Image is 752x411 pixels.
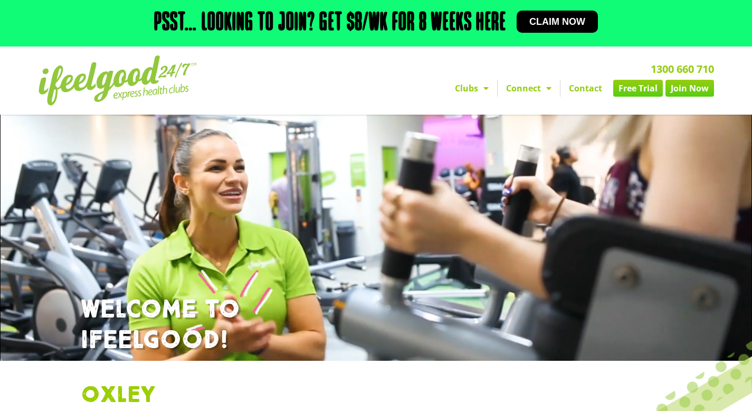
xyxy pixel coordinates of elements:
[154,11,506,36] h2: Psst… Looking to join? Get $8/wk for 8 weeks here
[81,382,672,409] h1: Oxley
[560,80,611,97] a: Contact
[446,80,497,97] a: Clubs
[651,62,714,76] a: 1300 660 710
[498,80,560,97] a: Connect
[517,11,598,33] a: Claim now
[529,17,585,26] span: Claim now
[613,80,663,97] a: Free Trial
[279,80,714,97] nav: Menu
[665,80,714,97] a: Join Now
[81,295,672,356] h1: WELCOME TO IFEELGOOD!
